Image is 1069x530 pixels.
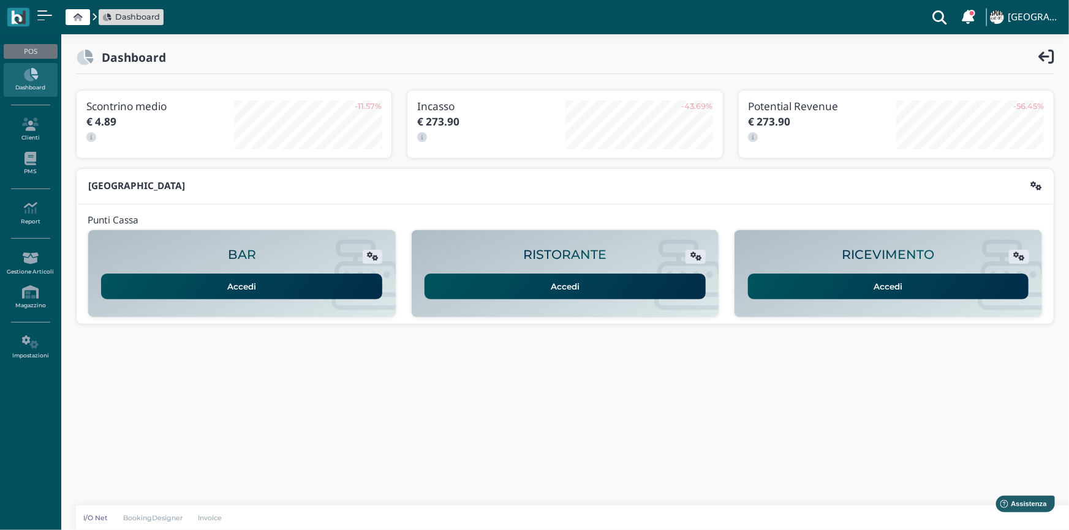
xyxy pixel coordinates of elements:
[4,330,57,364] a: Impostazioni
[103,11,160,23] a: Dashboard
[4,280,57,314] a: Magazzino
[842,248,935,262] h2: RICEVIMENTO
[425,274,706,299] a: Accedi
[4,44,57,59] div: POS
[228,248,256,262] h2: BAR
[115,11,160,23] span: Dashboard
[4,247,57,280] a: Gestione Articoli
[4,113,57,146] a: Clienti
[523,248,606,262] h2: RISTORANTE
[4,63,57,97] a: Dashboard
[88,179,185,192] b: [GEOGRAPHIC_DATA]
[101,274,382,299] a: Accedi
[748,274,1029,299] a: Accedi
[4,147,57,181] a: PMS
[1008,12,1062,23] h4: [GEOGRAPHIC_DATA]
[4,196,57,230] a: Report
[988,2,1062,32] a: ... [GEOGRAPHIC_DATA]
[11,10,25,24] img: logo
[36,10,81,19] span: Assistenza
[94,51,166,64] h2: Dashboard
[417,100,565,112] h3: Incasso
[86,100,234,112] h3: Scontrino medio
[990,10,1003,24] img: ...
[749,114,791,129] b: € 273.90
[749,100,896,112] h3: Potential Revenue
[86,114,116,129] b: € 4.89
[88,215,138,226] h4: Punti Cassa
[417,114,459,129] b: € 273.90
[982,492,1059,520] iframe: Help widget launcher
